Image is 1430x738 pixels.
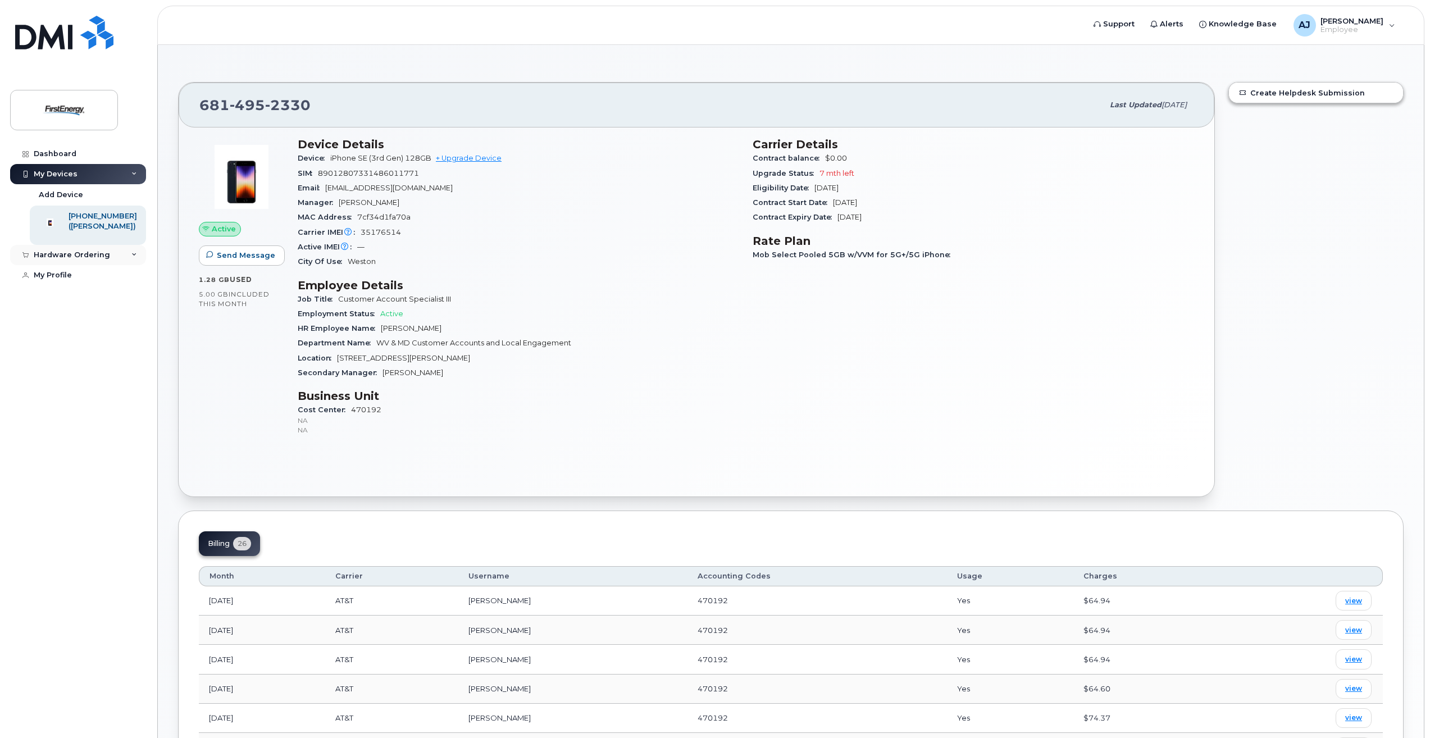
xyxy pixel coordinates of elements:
[298,243,357,251] span: Active IMEI
[325,566,458,586] th: Carrier
[833,198,857,207] span: [DATE]
[458,675,688,704] td: [PERSON_NAME]
[753,250,956,259] span: Mob Select Pooled 5GB w/VVM for 5G+/5G iPhone
[1083,654,1213,665] div: $64.94
[199,586,325,616] td: [DATE]
[230,275,252,284] span: used
[753,213,837,221] span: Contract Expiry Date
[1083,684,1213,694] div: $64.60
[753,234,1194,248] h3: Rate Plan
[339,198,399,207] span: [PERSON_NAME]
[265,97,311,113] span: 2330
[199,675,325,704] td: [DATE]
[325,586,458,616] td: AT&T
[298,406,351,414] span: Cost Center
[217,250,275,261] span: Send Message
[298,138,739,151] h3: Device Details
[199,704,325,733] td: [DATE]
[298,295,338,303] span: Job Title
[698,713,728,722] span: 470192
[947,704,1073,733] td: Yes
[1336,620,1372,640] a: view
[199,566,325,586] th: Month
[753,154,825,162] span: Contract balance
[381,324,441,332] span: [PERSON_NAME]
[199,276,230,284] span: 1.28 GB
[1073,566,1223,586] th: Charges
[1336,649,1372,669] a: view
[357,243,365,251] span: —
[458,586,688,616] td: [PERSON_NAME]
[947,645,1073,674] td: Yes
[376,339,571,347] span: WV & MD Customer Accounts and Local Engagement
[1162,101,1187,109] span: [DATE]
[1345,713,1362,723] span: view
[436,154,502,162] a: + Upgrade Device
[325,616,458,645] td: AT&T
[325,184,453,192] span: [EMAIL_ADDRESS][DOMAIN_NAME]
[837,213,862,221] span: [DATE]
[814,184,839,192] span: [DATE]
[199,290,270,308] span: included this month
[298,279,739,292] h3: Employee Details
[318,169,419,177] span: 89012807331486011771
[298,416,739,425] p: NA
[1083,625,1213,636] div: $64.94
[298,339,376,347] span: Department Name
[298,309,380,318] span: Employment Status
[357,213,411,221] span: 7cf34d1fa70a
[199,645,325,674] td: [DATE]
[298,425,739,435] p: NA
[687,566,947,586] th: Accounting Codes
[947,675,1073,704] td: Yes
[199,245,285,266] button: Send Message
[947,616,1073,645] td: Yes
[230,97,265,113] span: 495
[1110,101,1162,109] span: Last updated
[298,169,318,177] span: SIM
[1381,689,1422,730] iframe: Messenger Launcher
[298,257,348,266] span: City Of Use
[1345,684,1362,694] span: view
[458,645,688,674] td: [PERSON_NAME]
[698,596,728,605] span: 470192
[1336,708,1372,728] a: view
[825,154,847,162] span: $0.00
[1345,625,1362,635] span: view
[199,616,325,645] td: [DATE]
[212,224,236,234] span: Active
[458,616,688,645] td: [PERSON_NAME]
[338,295,451,303] span: Customer Account Specialist III
[753,198,833,207] span: Contract Start Date
[199,290,229,298] span: 5.00 GB
[947,566,1073,586] th: Usage
[337,354,470,362] span: [STREET_ADDRESS][PERSON_NAME]
[298,198,339,207] span: Manager
[298,228,361,236] span: Carrier IMEI
[1083,595,1213,606] div: $64.94
[298,406,739,435] span: 470192
[298,354,337,362] span: Location
[298,324,381,332] span: HR Employee Name
[298,184,325,192] span: Email
[325,704,458,733] td: AT&T
[819,169,854,177] span: 7 mth left
[348,257,376,266] span: Weston
[1336,591,1372,611] a: view
[1083,713,1213,723] div: $74.37
[330,154,431,162] span: iPhone SE (3rd Gen) 128GB
[458,566,688,586] th: Username
[698,684,728,693] span: 470192
[1345,596,1362,606] span: view
[698,626,728,635] span: 470192
[298,368,382,377] span: Secondary Manager
[1229,83,1403,103] a: Create Helpdesk Submission
[325,675,458,704] td: AT&T
[698,655,728,664] span: 470192
[1345,654,1362,664] span: view
[380,309,403,318] span: Active
[753,184,814,192] span: Eligibility Date
[753,169,819,177] span: Upgrade Status
[298,389,739,403] h3: Business Unit
[208,143,275,211] img: image20231002-3703462-1angbar.jpeg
